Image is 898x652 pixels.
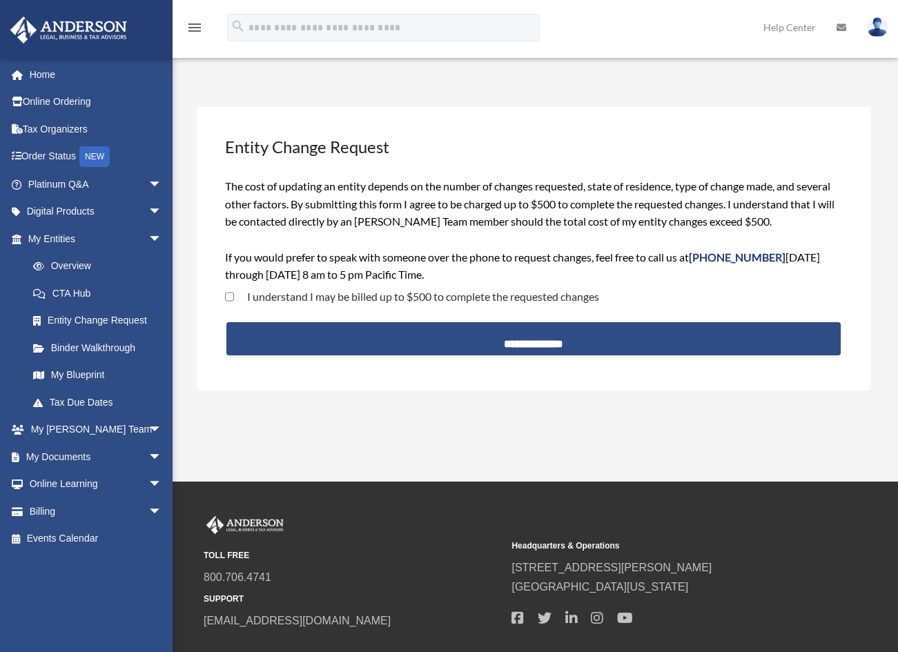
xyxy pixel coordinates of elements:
[204,615,391,626] a: [EMAIL_ADDRESS][DOMAIN_NAME]
[511,581,688,593] a: [GEOGRAPHIC_DATA][US_STATE]
[19,334,183,362] a: Binder Walkthrough
[19,388,183,416] a: Tax Due Dates
[204,549,502,563] small: TOLL FREE
[10,225,183,253] a: My Entitiesarrow_drop_down
[10,525,183,553] a: Events Calendar
[204,571,271,583] a: 800.706.4741
[186,19,203,36] i: menu
[148,170,176,199] span: arrow_drop_down
[224,134,843,160] h3: Entity Change Request
[511,539,810,553] small: Headquarters & Operations
[10,198,183,226] a: Digital Productsarrow_drop_down
[6,17,131,43] img: Anderson Advisors Platinum Portal
[10,471,183,498] a: Online Learningarrow_drop_down
[148,471,176,499] span: arrow_drop_down
[19,362,183,389] a: My Blueprint
[148,198,176,226] span: arrow_drop_down
[10,497,183,525] a: Billingarrow_drop_down
[10,143,183,171] a: Order StatusNEW
[10,170,183,198] a: Platinum Q&Aarrow_drop_down
[148,416,176,444] span: arrow_drop_down
[689,250,785,264] span: [PHONE_NUMBER]
[148,443,176,471] span: arrow_drop_down
[511,562,712,573] a: [STREET_ADDRESS][PERSON_NAME]
[79,146,110,167] div: NEW
[10,61,183,88] a: Home
[19,253,183,280] a: Overview
[231,19,246,34] i: search
[19,279,183,307] a: CTA Hub
[19,307,176,335] a: Entity Change Request
[186,24,203,36] a: menu
[867,17,888,37] img: User Pic
[204,592,502,606] small: SUPPORT
[204,516,286,534] img: Anderson Advisors Platinum Portal
[148,225,176,253] span: arrow_drop_down
[10,115,183,143] a: Tax Organizers
[10,416,183,444] a: My [PERSON_NAME] Teamarrow_drop_down
[148,497,176,526] span: arrow_drop_down
[10,443,183,471] a: My Documentsarrow_drop_down
[234,291,599,302] label: I understand I may be billed up to $500 to complete the requested changes
[225,179,834,281] span: The cost of updating an entity depends on the number of changes requested, state of residence, ty...
[10,88,183,116] a: Online Ordering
